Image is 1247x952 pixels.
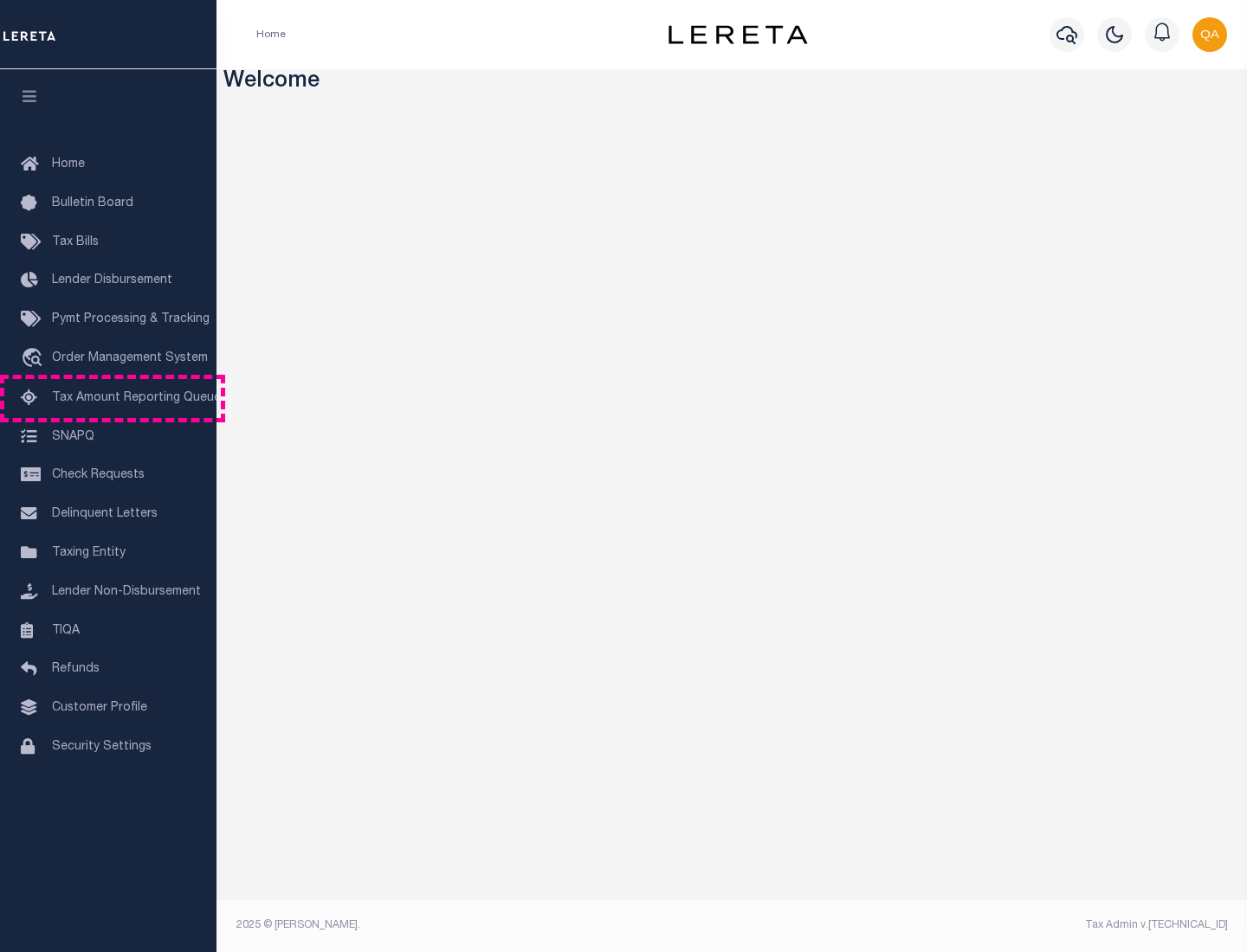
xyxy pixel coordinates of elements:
span: Check Requests [52,469,145,481]
i: travel_explore [21,348,48,370]
span: Tax Amount Reporting Queue [52,392,221,404]
span: Tax Bills [52,236,99,248]
span: Refunds [52,663,100,675]
span: Customer Profile [52,702,147,714]
img: svg+xml;base64,PHN2ZyB4bWxucz0iaHR0cDovL3d3dy53My5vcmcvMjAwMC9zdmciIHBvaW50ZXItZXZlbnRzPSJub25lIi... [1192,17,1227,52]
div: Tax Admin v.[TECHNICAL_ID] [745,917,1228,933]
div: 2025 © [PERSON_NAME]. [223,917,733,933]
li: Home [256,27,286,42]
span: Home [52,158,85,170]
span: Security Settings [52,741,152,753]
span: Taxing Entity [52,547,126,559]
span: Lender Non-Disbursement [52,586,201,598]
span: Pymt Processing & Tracking [52,313,210,325]
h3: Welcome [223,69,1241,96]
span: Lender Disbursement [52,274,172,286]
span: Bulletin Board [52,197,133,209]
span: Order Management System [52,352,208,364]
span: SNAPQ [52,430,94,442]
span: TIQA [52,624,80,636]
img: logo-dark.svg [669,25,807,44]
span: Delinquent Letters [52,508,158,520]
